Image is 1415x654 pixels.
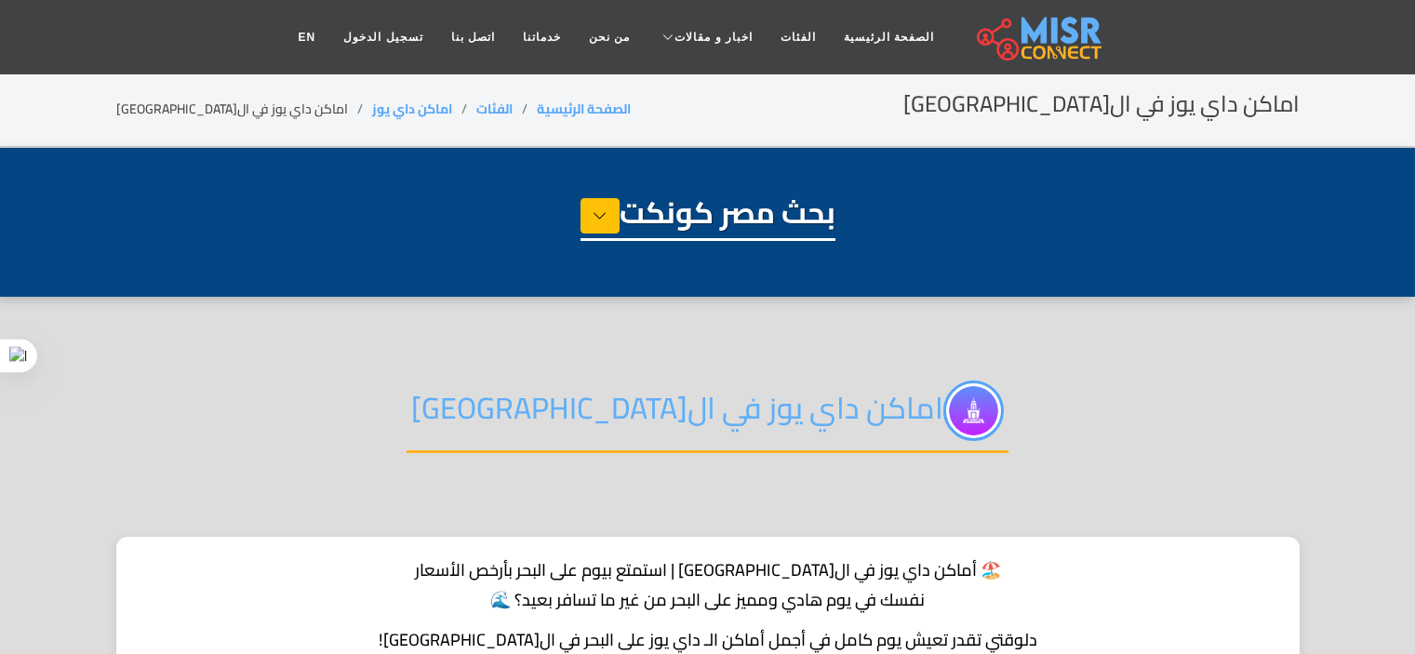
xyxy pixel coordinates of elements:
[140,587,1276,612] p: نفسك في يوم هادي ومميز على البحر من غير ما تسافر بعيد؟ 🌊
[329,20,436,55] a: تسجيل الدخول
[372,97,452,121] a: اماكن داي يوز
[116,100,372,119] li: اماكن داي يوز في ال[GEOGRAPHIC_DATA]
[767,20,830,55] a: الفئات
[285,20,330,55] a: EN
[581,194,835,241] h1: بحث مصر كونكت
[437,20,509,55] a: اتصل بنا
[509,20,575,55] a: خدماتنا
[140,627,1276,652] p: دلوقتي تقدر تعيش يوم كامل في أجمل أماكن الـ داي يوز على البحر في ال[GEOGRAPHIC_DATA]!
[830,20,948,55] a: الصفحة الرئيسية
[644,20,767,55] a: اخبار و مقالات
[537,97,631,121] a: الصفحة الرئيسية
[140,560,1276,581] h1: 🏖️ أماكن داي يوز في ال[GEOGRAPHIC_DATA] | استمتع بيوم على البحر بأرخص الأسعار
[575,20,644,55] a: من نحن
[674,29,753,46] span: اخبار و مقالات
[943,380,1004,441] img: ZYdNikxKCXaJb8C8X8Vj.png
[407,380,1008,453] h2: اماكن داي يوز في ال[GEOGRAPHIC_DATA]
[476,97,513,121] a: الفئات
[903,91,1300,118] h2: اماكن داي يوز في ال[GEOGRAPHIC_DATA]
[977,14,1101,60] img: main.misr_connect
